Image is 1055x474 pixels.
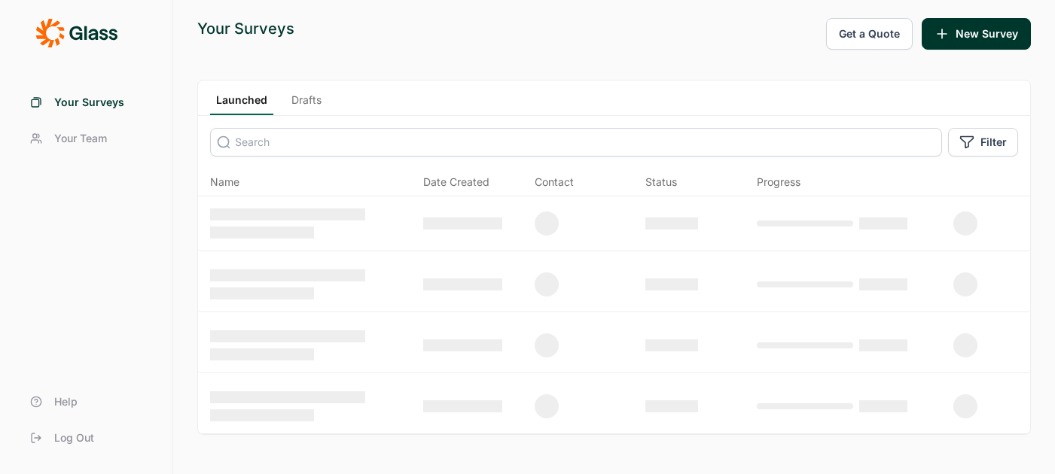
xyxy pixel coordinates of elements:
a: Launched [210,93,273,115]
div: Contact [535,175,574,190]
span: Name [210,175,239,190]
div: Progress [757,175,800,190]
button: Get a Quote [826,18,913,50]
input: Search [210,128,942,156]
span: Your Team [54,131,107,146]
div: Your Surveys [197,18,294,39]
span: Your Surveys [54,95,124,110]
a: Drafts [285,93,328,115]
button: New Survey [922,18,1031,50]
span: Date Created [423,175,489,190]
span: Filter [980,135,1007,150]
span: Help [54,394,78,409]
button: Filter [948,128,1018,156]
div: Status [645,175,677,190]
span: Log Out [54,430,94,445]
